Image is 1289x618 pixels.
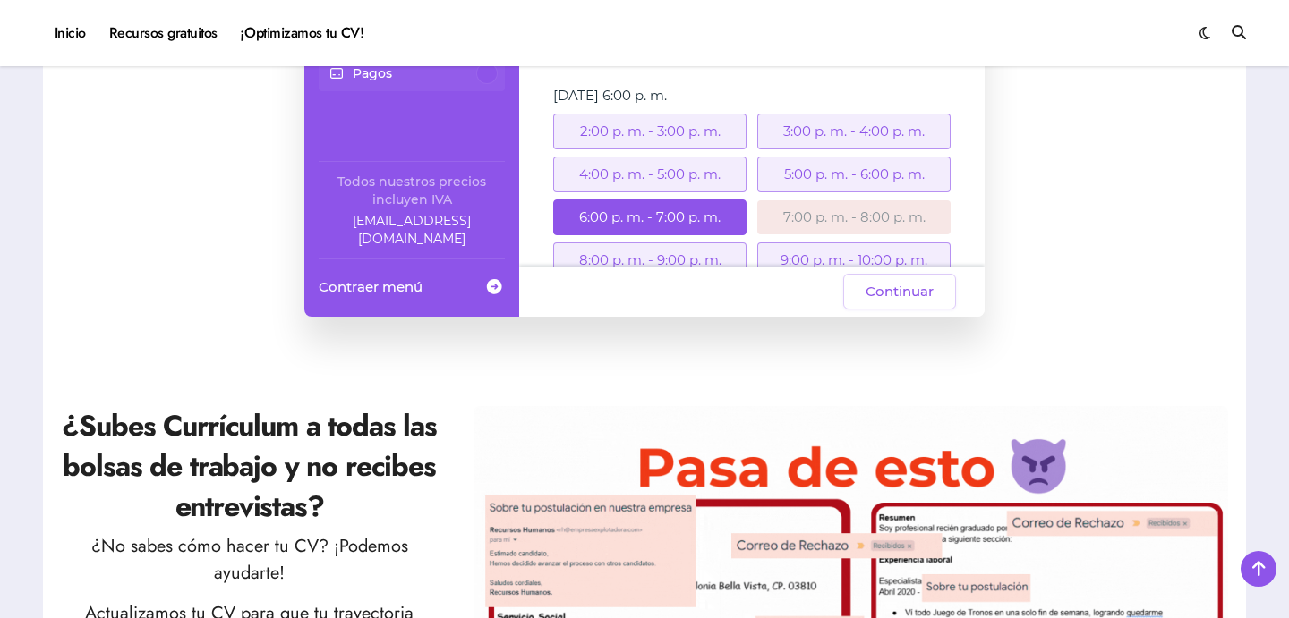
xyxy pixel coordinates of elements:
[61,533,438,587] p: ¿No sabes cómo hacer tu CV? ¡Podemos ayudarte!
[553,199,747,235] div: 6:00 p. m. - 7:00 p. m.
[757,157,951,192] div: 5:00 p. m. - 6:00 p. m.
[61,406,438,526] h2: ¿Subes Currículum a todas las bolsas de trabajo y no recibes entrevistas?
[757,200,951,234] div: 7:00 p. m. - 8:00 p. m.
[757,242,951,278] div: 9:00 p. m. - 10:00 p. m.
[553,114,747,149] div: 2:00 p. m. - 3:00 p. m.
[843,274,956,309] button: Continuar
[553,242,747,278] div: 8:00 p. m. - 9:00 p. m.
[319,212,505,248] a: Company email: ayuda@elhadadelasvacantes.com
[319,277,423,296] span: Contraer menú
[353,64,392,82] p: Pagos
[548,85,956,106] div: [DATE] 6:00 p. m.
[43,9,98,57] a: Inicio
[553,157,747,192] div: 4:00 p. m. - 5:00 p. m.
[866,281,934,302] span: Continuar
[98,9,229,57] a: Recursos gratuitos
[757,114,951,149] div: 3:00 p. m. - 4:00 p. m.
[319,173,505,208] div: Todos nuestros precios incluyen IVA
[229,9,375,57] a: ¡Optimizamos tu CV!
